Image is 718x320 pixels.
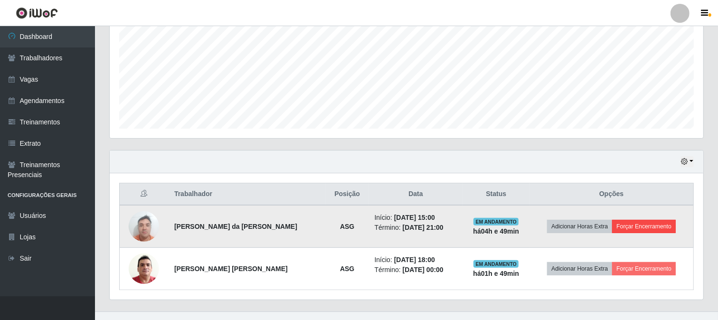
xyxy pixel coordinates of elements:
[473,218,519,226] span: EM ANDAMENTO
[403,224,444,231] time: [DATE] 21:00
[340,265,354,273] strong: ASG
[375,255,457,265] li: Início:
[473,227,520,235] strong: há 04 h e 49 min
[375,265,457,275] li: Término:
[369,183,463,206] th: Data
[16,7,58,19] img: CoreUI Logo
[547,262,612,275] button: Adicionar Horas Extra
[174,223,297,230] strong: [PERSON_NAME] da [PERSON_NAME]
[129,248,159,289] img: 1717722421644.jpeg
[375,223,457,233] li: Término:
[463,183,529,206] th: Status
[169,183,326,206] th: Trabalhador
[394,256,435,264] time: [DATE] 18:00
[403,266,444,273] time: [DATE] 00:00
[473,270,520,277] strong: há 01 h e 49 min
[529,183,693,206] th: Opções
[174,265,288,273] strong: [PERSON_NAME] [PERSON_NAME]
[129,206,159,246] img: 1678478757284.jpeg
[547,220,612,233] button: Adicionar Horas Extra
[326,183,369,206] th: Posição
[340,223,354,230] strong: ASG
[394,214,435,221] time: [DATE] 15:00
[612,220,676,233] button: Forçar Encerramento
[473,260,519,268] span: EM ANDAMENTO
[612,262,676,275] button: Forçar Encerramento
[375,213,457,223] li: Início:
